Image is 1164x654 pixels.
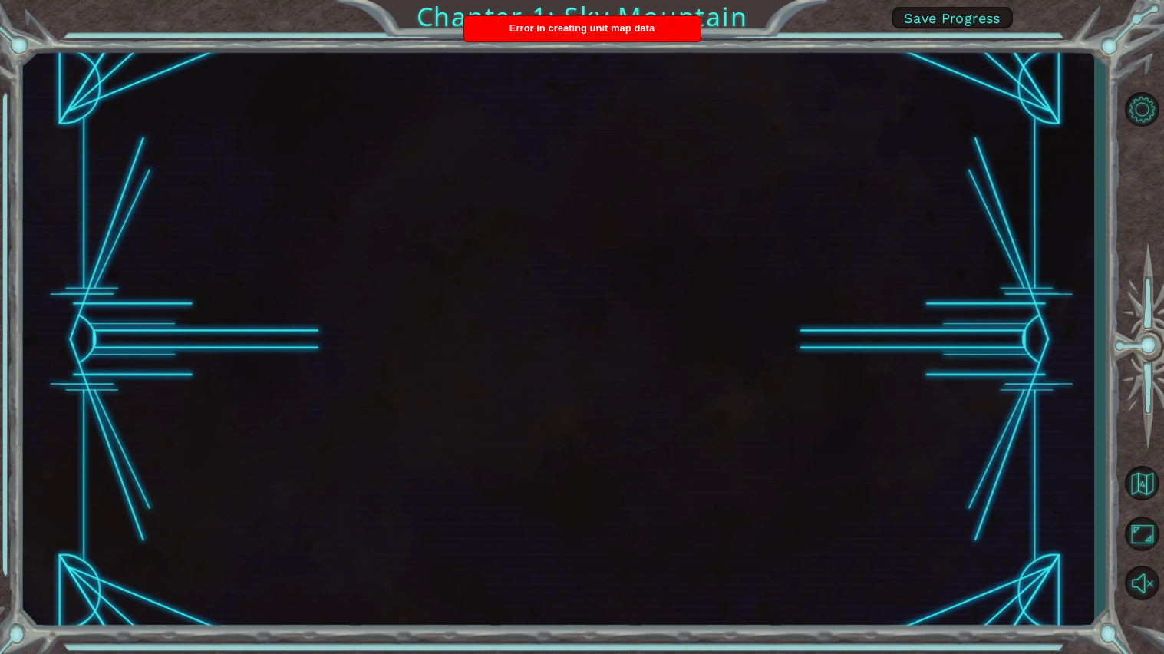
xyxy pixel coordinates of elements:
button: Maximize Browser [1119,512,1164,557]
a: Back to Map [1119,459,1164,510]
span: Error in creating unit map data [509,22,655,34]
button: Save Progress [892,7,1013,28]
button: Level Options [1119,87,1164,131]
button: Unmute [1119,561,1164,606]
button: Back to Map [1119,461,1164,506]
span: Save Progress [904,10,1001,26]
